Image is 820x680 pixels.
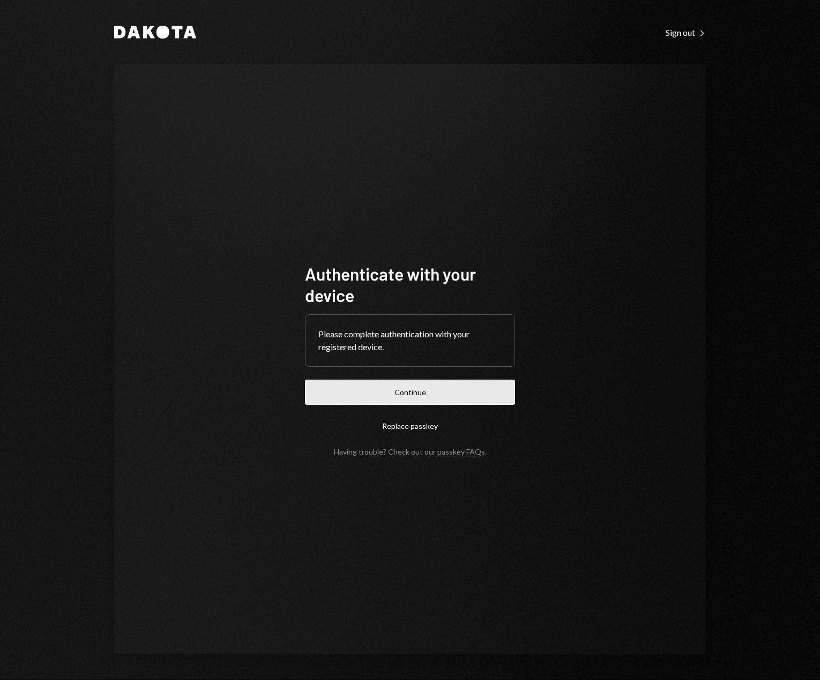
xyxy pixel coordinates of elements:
[334,447,487,456] div: Having trouble? Check out our .
[305,263,515,306] h1: Authenticate with your device
[305,380,515,405] button: Continue
[666,26,706,38] a: Sign out
[305,413,515,439] button: Replace passkey
[666,27,706,38] div: Sign out
[318,328,502,353] div: Please complete authentication with your registered device.
[437,447,485,457] a: passkey FAQs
